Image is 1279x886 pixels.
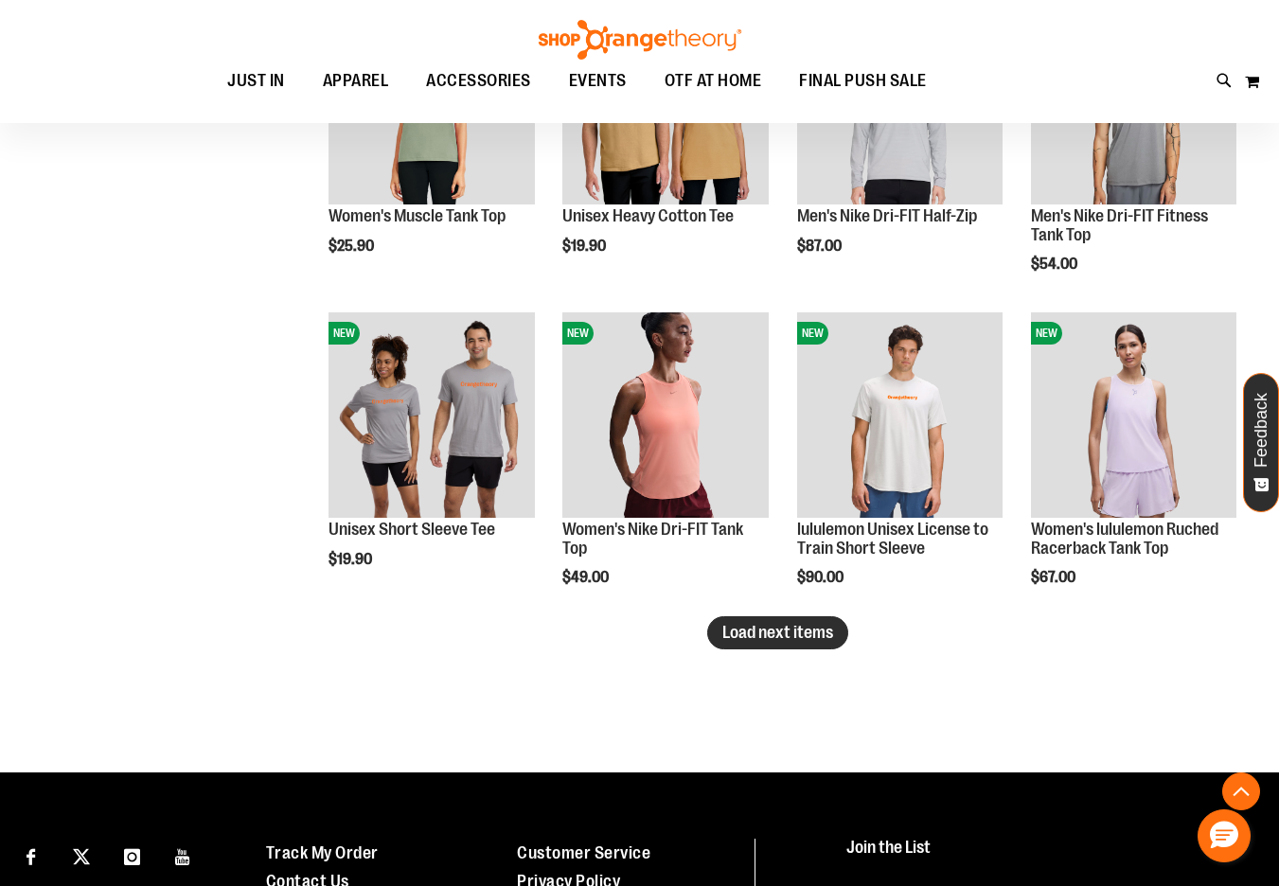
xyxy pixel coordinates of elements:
[329,238,377,255] span: $25.90
[329,206,506,225] a: Women's Muscle Tank Top
[1252,393,1270,468] span: Feedback
[319,303,543,616] div: product
[1243,373,1279,512] button: Feedback - Show survey
[407,60,550,103] a: ACCESSORIES
[562,238,609,255] span: $19.90
[797,520,988,558] a: lululemon Unisex License to Train Short Sleeve
[329,312,534,521] a: Unisex Short Sleeve TeeNEW
[797,206,977,225] a: Men's Nike Dri-FIT Half-Zip
[550,60,646,103] a: EVENTS
[266,843,379,862] a: Track My Order
[536,20,744,60] img: Shop Orangetheory
[1031,520,1218,558] a: Women's lululemon Ruched Racerback Tank Top
[562,312,768,518] img: Women's Nike Dri-FIT Tank Top
[167,839,200,872] a: Visit our Youtube page
[707,616,848,649] button: Load next items
[329,551,375,568] span: $19.90
[517,843,650,862] a: Customer Service
[569,60,627,102] span: EVENTS
[562,312,768,521] a: Women's Nike Dri-FIT Tank TopNEW
[799,60,927,102] span: FINAL PUSH SALE
[788,303,1012,635] div: product
[780,60,946,103] a: FINAL PUSH SALE
[1031,206,1208,244] a: Men's Nike Dri-FIT Fitness Tank Top
[797,238,844,255] span: $87.00
[553,303,777,635] div: product
[227,60,285,102] span: JUST IN
[722,623,833,642] span: Load next items
[846,839,1244,874] h4: Join the List
[797,312,1003,518] img: lululemon Unisex License to Train Short Sleeve
[426,60,531,102] span: ACCESSORIES
[797,569,846,586] span: $90.00
[329,520,495,539] a: Unisex Short Sleeve Tee
[562,322,594,345] span: NEW
[115,839,149,872] a: Visit our Instagram page
[1031,312,1236,518] img: Women's lululemon Ruched Racerback Tank Top
[73,848,90,865] img: Twitter
[1031,322,1062,345] span: NEW
[1198,809,1251,862] button: Hello, have a question? Let’s chat.
[323,60,389,102] span: APPAREL
[562,206,734,225] a: Unisex Heavy Cotton Tee
[797,312,1003,521] a: lululemon Unisex License to Train Short SleeveNEW
[329,312,534,518] img: Unisex Short Sleeve Tee
[1021,303,1246,635] div: product
[646,60,781,103] a: OTF AT HOME
[65,839,98,872] a: Visit our X page
[208,60,304,102] a: JUST IN
[1031,312,1236,521] a: Women's lululemon Ruched Racerback Tank TopNEW
[562,520,743,558] a: Women's Nike Dri-FIT Tank Top
[562,569,612,586] span: $49.00
[1222,772,1260,810] button: Back To Top
[14,839,47,872] a: Visit our Facebook page
[797,322,828,345] span: NEW
[665,60,762,102] span: OTF AT HOME
[329,322,360,345] span: NEW
[1031,569,1078,586] span: $67.00
[304,60,408,103] a: APPAREL
[1031,256,1080,273] span: $54.00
